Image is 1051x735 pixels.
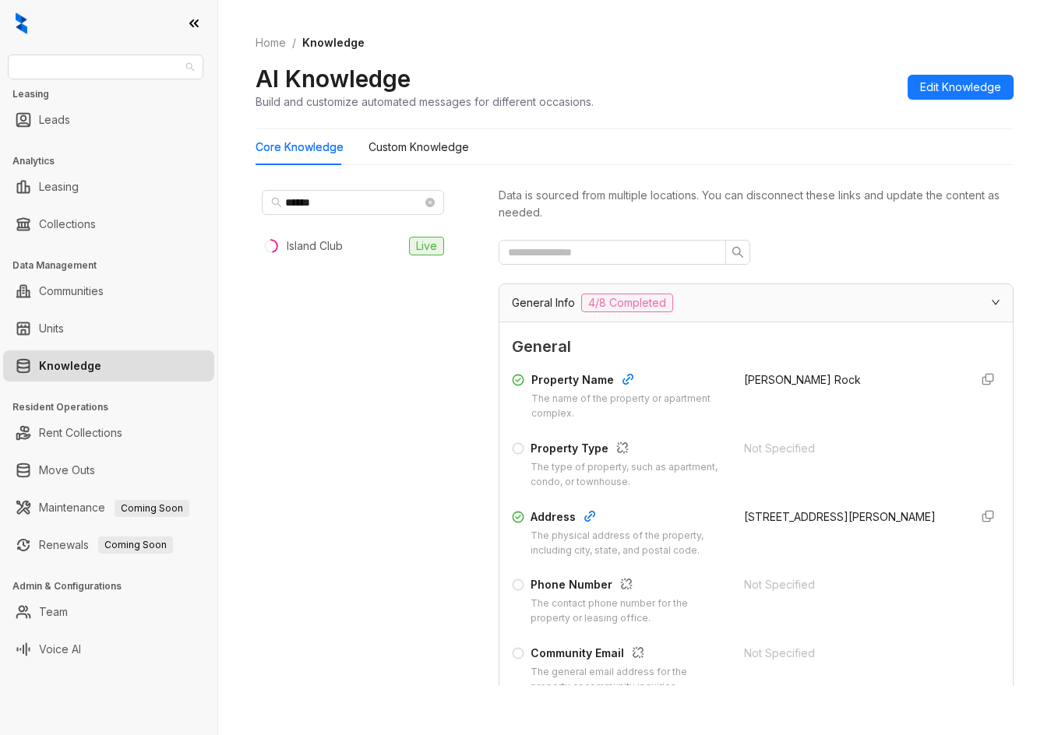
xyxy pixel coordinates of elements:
[3,417,214,448] li: Rent Collections
[531,596,725,626] div: The contact phone number for the property or leasing office.
[512,294,575,311] span: General Info
[920,79,1001,96] span: Edit Knowledge
[302,36,365,49] span: Knowledge
[512,335,1000,359] span: General
[581,294,673,312] span: 4/8 Completed
[12,579,217,593] h3: Admin & Configurations
[3,596,214,628] li: Team
[744,508,958,526] div: [STREET_ADDRESS][PERSON_NAME]
[499,284,1013,322] div: General Info4/8 Completed
[39,455,95,486] a: Move Outs
[115,500,189,517] span: Coming Soon
[499,187,1014,221] div: Data is sourced from multiple locations. You can disconnect these links and update the content as...
[39,529,173,561] a: RenewalsComing Soon
[3,104,214,135] li: Leads
[39,596,68,628] a: Team
[531,665,725,695] div: The general email address for the property or community inquiries.
[744,440,958,457] div: Not Specified
[425,198,435,207] span: close-circle
[531,645,725,665] div: Community Email
[409,237,444,255] span: Live
[531,529,725,558] div: The physical address of the property, including city, state, and postal code.
[256,64,411,93] h2: AI Knowledge
[256,139,344,156] div: Core Knowledge
[3,350,214,382] li: Knowledge
[991,297,1000,307] span: expanded
[292,34,296,51] li: /
[3,313,214,344] li: Units
[39,276,104,307] a: Communities
[908,75,1014,100] button: Edit Knowledge
[287,237,343,255] div: Island Club
[3,634,214,665] li: Voice AI
[16,12,27,34] img: logo
[531,371,725,392] div: Property Name
[3,455,214,486] li: Move Outs
[531,460,725,490] div: The type of property, such as apartment, condo, or townhouse.
[531,392,725,421] div: The name of the property or apartment complex.
[39,417,122,448] a: Rent Collections
[369,139,469,156] div: Custom Knowledge
[39,350,101,382] a: Knowledge
[3,209,214,240] li: Collections
[3,276,214,307] li: Communities
[3,492,214,523] li: Maintenance
[531,440,725,460] div: Property Type
[256,93,594,110] div: Build and customize automated messages for different occasions.
[3,529,214,561] li: Renewals
[744,576,958,593] div: Not Specified
[531,508,725,529] div: Address
[98,536,173,554] span: Coming Soon
[39,634,81,665] a: Voice AI
[732,246,744,258] span: search
[744,373,861,386] span: [PERSON_NAME] Rock
[12,400,217,414] h3: Resident Operations
[3,171,214,202] li: Leasing
[531,576,725,596] div: Phone Number
[252,34,289,51] a: Home
[17,55,194,79] span: Unified Residential
[39,313,64,344] a: Units
[271,197,282,208] span: search
[744,645,958,662] div: Not Specified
